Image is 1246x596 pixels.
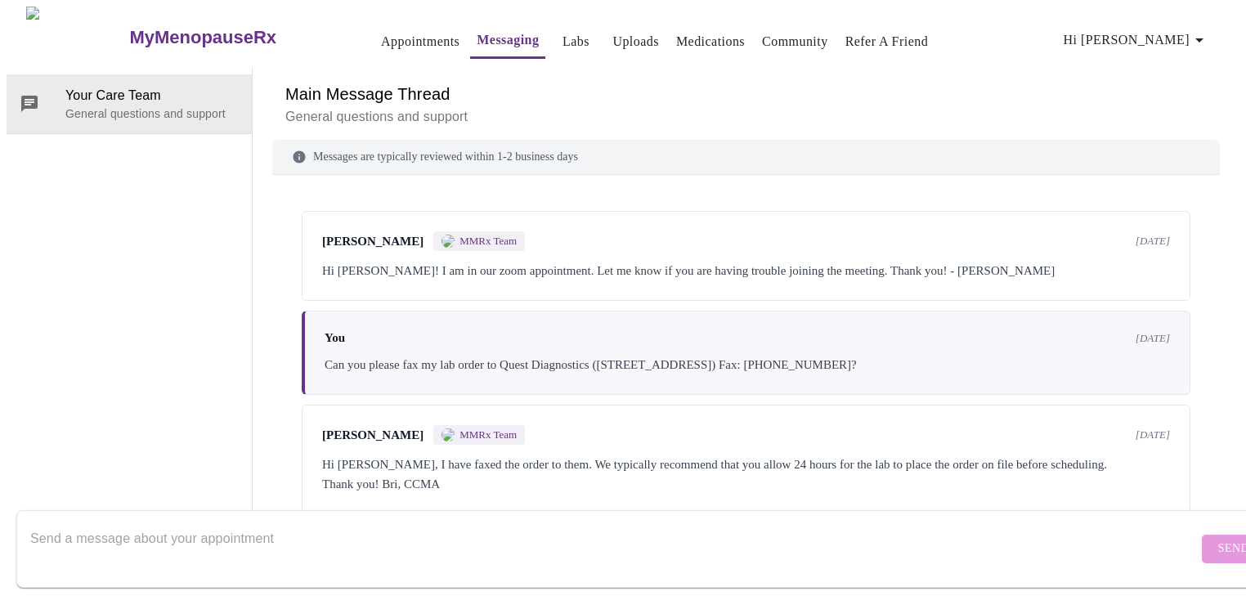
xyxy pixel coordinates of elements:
p: General questions and support [65,105,239,122]
div: Hi [PERSON_NAME]! I am in our zoom appointment. Let me know if you are having trouble joining the... [322,261,1170,280]
span: [DATE] [1136,332,1170,345]
button: Uploads [606,25,666,58]
textarea: Send a message about your appointment [30,522,1198,575]
h3: MyMenopauseRx [129,27,276,48]
span: [DATE] [1136,235,1170,248]
span: [DATE] [1136,428,1170,441]
span: [PERSON_NAME] [322,235,424,249]
a: Medications [676,30,745,53]
a: Appointments [381,30,459,53]
img: MMRX [441,235,455,248]
span: Your Care Team [65,86,239,105]
span: You [325,331,345,345]
a: Refer a Friend [845,30,929,53]
div: Messages are typically reviewed within 1-2 business days [272,140,1220,175]
button: Appointments [374,25,466,58]
div: Your Care TeamGeneral questions and support [7,74,252,133]
p: General questions and support [285,107,1207,127]
a: Community [762,30,828,53]
a: Uploads [612,30,659,53]
img: MMRX [441,428,455,441]
a: Messaging [477,29,539,52]
button: Community [755,25,835,58]
span: MMRx Team [459,235,517,248]
a: Labs [562,30,589,53]
button: Refer a Friend [839,25,935,58]
div: Can you please fax my lab order to Quest Diagnostics ([STREET_ADDRESS]) Fax: [PHONE_NUMBER]? [325,355,1170,374]
div: Hi [PERSON_NAME], I have faxed the order to them. We typically recommend that you allow 24 hours ... [322,455,1170,494]
span: [PERSON_NAME] [322,428,424,442]
button: Medications [670,25,751,58]
button: Messaging [470,24,545,59]
a: MyMenopauseRx [128,9,342,66]
span: MMRx Team [459,428,517,441]
h6: Main Message Thread [285,81,1207,107]
span: Hi [PERSON_NAME] [1064,29,1209,52]
img: MyMenopauseRx Logo [26,7,128,68]
button: Labs [549,25,602,58]
button: Hi [PERSON_NAME] [1057,24,1216,56]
